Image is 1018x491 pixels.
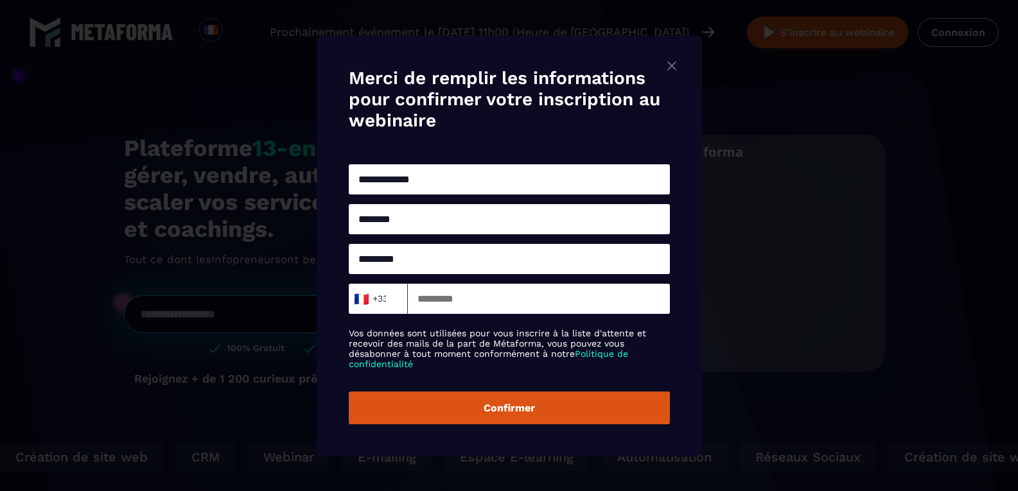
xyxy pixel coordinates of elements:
img: close [664,58,680,74]
a: Politique de confidentialité [349,349,628,369]
button: Confirmer [349,392,670,424]
span: +33 [356,289,383,307]
input: Search for option [387,289,396,308]
h4: Merci de remplir les informations pour confirmer votre inscription au webinaire [349,67,670,131]
label: Vos données sont utilisées pour vous inscrire à la liste d'attente et recevoir des mails de la pa... [349,328,670,369]
span: 🇫🇷 [353,289,369,307]
div: Search for option [349,284,408,314]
